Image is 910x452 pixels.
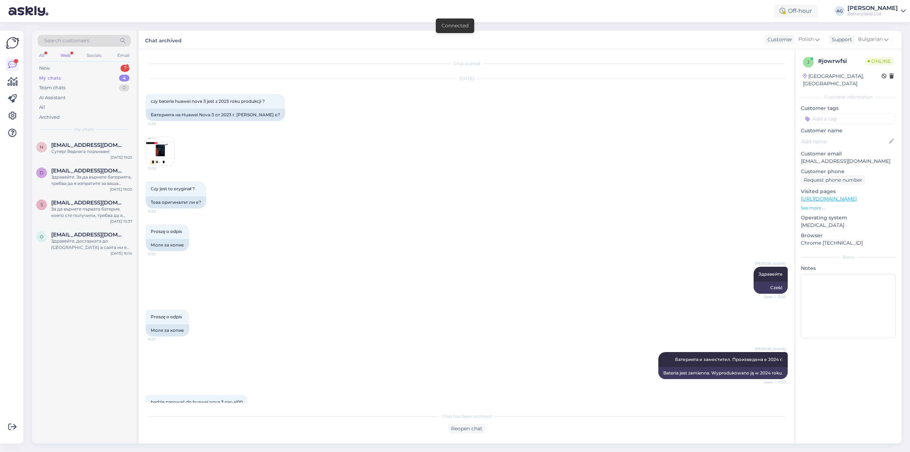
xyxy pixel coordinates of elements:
span: Online [865,57,894,65]
div: Email [116,51,131,60]
p: Chrome [TECHNICAL_ID] [801,239,896,247]
div: [GEOGRAPHIC_DATA], [GEOGRAPHIC_DATA] [803,73,882,87]
span: Polish [798,36,814,43]
div: Bateria jest zamienna. Wyprodukowano ją w 2024 roku. [658,367,788,379]
div: New [39,65,50,72]
span: Search customers [44,37,89,44]
span: 11:30 [148,166,175,171]
div: All [38,51,46,60]
p: Notes [801,265,896,272]
span: Chat has been archived [442,413,492,420]
p: Customer name [801,127,896,134]
p: [EMAIL_ADDRESS][DOMAIN_NAME] [801,158,896,165]
div: Customer information [801,94,896,100]
span: [PERSON_NAME] [755,346,786,352]
div: Customer [765,36,792,43]
p: Customer phone [801,168,896,175]
span: 11:57 [148,337,175,342]
div: [DATE] 10:37 [110,219,132,224]
div: 4 [119,75,129,82]
div: AI Assistant [39,94,65,101]
div: [DATE] 19:25 [111,155,132,160]
span: czy bateria huawei nova 3 jest z 2023 roku produkcji ? [151,99,265,104]
span: Здравейте [759,271,783,277]
span: 11:29 [148,121,175,127]
div: [PERSON_NAME] [847,5,898,11]
div: Reopen chat [448,424,485,434]
span: Proszę o odpis [151,314,182,319]
div: Здравейте, доставката до [GEOGRAPHIC_DATA] в сайта ни е обявена за средно от 5 до 8 работни дни. ... [51,238,132,251]
span: Bulgarian [858,36,883,43]
p: Customer email [801,150,896,158]
input: Add a tag [801,113,896,124]
span: Oumou50@hotmail.com [51,232,125,238]
div: AG [835,6,845,16]
span: Seen ✓ 11:57 [759,379,786,385]
div: Extra [801,254,896,260]
div: Batteryland Ltd [847,11,898,17]
div: Archived [39,114,60,121]
div: 0 [119,84,129,91]
p: Customer tags [801,105,896,112]
span: s [41,202,43,207]
p: See more ... [801,205,896,211]
div: Socials [85,51,103,60]
div: Team chats [39,84,65,91]
img: Askly Logo [6,36,19,50]
img: Attachment [146,137,175,165]
span: 11:53 [148,251,175,257]
div: [DATE] 10:14 [111,251,132,256]
div: За да върнете първата батерия, която сте получили, трябва да я изпратите на адрес България, [GEOG... [51,206,132,219]
div: Здравейте. За да върнете батерията, трябва да я изпратите за ваша сметка до адрес България, [GEOG... [51,174,132,187]
div: [DATE] [146,75,788,82]
span: n [40,144,43,150]
div: Това оригиналът ли е? [146,196,206,208]
span: będzie pasować do huawei nova 3 par-al00 [151,399,243,405]
div: Off-hour [774,5,818,17]
span: Czy jest to oryginał ? [151,186,195,191]
div: [DATE] 19:00 [110,187,132,192]
span: Seen ✓ 11:56 [759,294,786,299]
div: Cześć [754,282,788,294]
label: Chat archived [145,35,182,44]
div: # jowrwfsi [818,57,865,65]
span: j [807,59,809,65]
div: Моля за копие [146,324,189,336]
div: All [39,104,45,111]
div: Батерията на Huawei Nova 3 от 2023 г. [PERSON_NAME] е? [146,109,285,121]
span: Dariusgrapinoiu391@gmail.com [51,167,125,174]
span: nik_ov@abv.bg [51,142,125,148]
p: [MEDICAL_DATA] [801,222,896,229]
span: Proszę o odpis [151,229,182,234]
input: Add name [801,138,888,145]
span: D [40,170,43,175]
div: Супер! Веднага поръчвам! [51,148,132,155]
div: Моля за копие [146,239,189,251]
div: Support [829,36,852,43]
span: My chats [75,126,94,133]
div: Connected [441,22,469,30]
span: O [40,234,43,239]
p: Operating system [801,214,896,222]
span: 11:30 [148,209,175,214]
div: 1 [121,65,129,72]
span: Батерията е заместител. Произведена е 2024 г. [675,357,783,362]
div: Web [59,51,72,60]
div: Request phone number [801,175,865,185]
a: [URL][DOMAIN_NAME] [801,196,857,202]
span: [PERSON_NAME] [755,261,786,266]
p: Visited pages [801,188,896,195]
div: My chats [39,75,61,82]
p: Browser [801,232,896,239]
div: Chat started [146,60,788,67]
a: [PERSON_NAME]Batteryland Ltd [847,5,906,17]
span: skrjanc.simon@gmail.com [51,200,125,206]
